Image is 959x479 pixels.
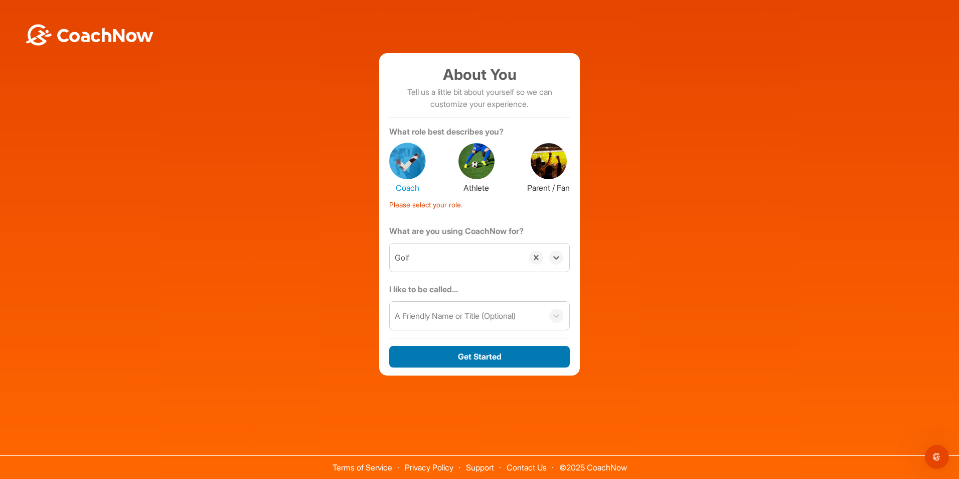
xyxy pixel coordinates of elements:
[389,346,570,368] button: Get Started
[389,196,570,210] div: Please select your role.
[458,179,495,194] label: Athlete
[554,456,632,471] span: © 2025 CoachNow
[389,225,570,241] label: What are you using CoachNow for?
[395,310,516,322] div: A Friendly Name or Title (Optional)
[389,86,570,110] p: Tell us a little bit about yourself so we can customize your experience.
[24,24,154,46] img: BwLJSsUCoWCh5upNqxVrqldRgqLPVwmV24tXu5FoVAoFEpwwqQ3VIfuoInZCoVCoTD4vwADAC3ZFMkVEQFDAAAAAElFTkSuQmCC
[466,462,494,472] a: Support
[925,445,949,469] iframe: Intercom live chat
[405,462,453,472] a: Privacy Policy
[389,63,570,86] h1: About You
[507,462,547,472] a: Contact Us
[395,252,409,264] div: Golf
[389,283,570,299] label: I like to be called...
[527,179,570,194] label: Parent / Fan
[333,462,392,472] a: Terms of Service
[389,179,425,194] label: Coach
[389,126,570,142] label: What role best describes you?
